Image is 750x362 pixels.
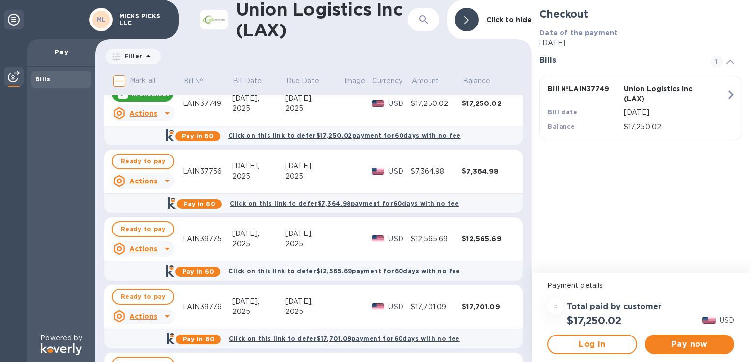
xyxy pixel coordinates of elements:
[547,299,563,314] div: =
[567,314,621,327] h2: $17,250.02
[388,166,411,177] p: USD
[645,335,734,354] button: Pay now
[232,161,285,171] div: [DATE],
[230,200,459,207] b: Click on this link to defer $7,364.98 payment for 60 days with no fee
[232,307,285,317] div: 2025
[184,200,215,207] b: Pay in 60
[388,234,411,244] p: USD
[228,132,460,139] b: Click on this link to defer $17,250.02 payment for 60 days with no fee
[40,333,82,343] p: Powered by
[411,234,462,244] div: $12,565.69
[372,303,385,310] img: USD
[462,99,513,108] div: $17,250.02
[388,99,411,109] p: USD
[183,336,214,343] b: Pay in 60
[547,335,637,354] button: Log in
[183,234,232,244] div: LAIN39775
[229,335,459,342] b: Click on this link to defer $17,701.09 payment for 60 days with no fee
[462,234,513,244] div: $12,565.69
[97,16,106,23] b: ML
[344,76,366,86] p: Image
[228,267,460,275] b: Click on this link to defer $12,565.69 payment for 60 days with no fee
[463,76,490,86] p: Balance
[184,76,216,86] span: Bill №
[372,76,402,86] p: Currency
[182,132,214,140] b: Pay in 60
[411,99,462,109] div: $17,250.02
[232,229,285,239] div: [DATE],
[285,307,343,317] div: 2025
[285,161,343,171] div: [DATE],
[285,296,343,307] div: [DATE],
[388,302,411,312] p: USD
[232,93,285,103] div: [DATE],
[121,291,165,303] span: Ready to pay
[285,239,343,249] div: 2025
[411,302,462,312] div: $17,701.09
[539,8,742,20] h2: Checkout
[285,103,343,114] div: 2025
[112,289,174,305] button: Ready to pay
[411,166,462,177] div: $7,364.98
[372,235,385,242] img: USD
[286,76,332,86] span: Due Date
[233,76,262,86] p: Bill Date
[548,108,577,116] b: Bill date
[720,315,734,326] p: USD
[184,76,204,86] p: Bill №
[121,223,165,235] span: Ready to pay
[119,13,168,26] p: MICKS PICKS LLC
[232,171,285,181] div: 2025
[120,52,142,60] p: Filter
[539,56,699,65] h3: Bills
[233,76,274,86] span: Bill Date
[711,56,723,68] span: 1
[232,296,285,307] div: [DATE],
[129,245,157,253] u: Actions
[624,122,726,132] p: $17,250.02
[182,268,214,275] b: Pay in 60
[285,229,343,239] div: [DATE],
[539,76,742,140] button: Bill №LAIN37749Union Logistics Inc (LAX)Bill date[DATE]Balance$17,250.02
[183,302,232,312] div: LAIN39776
[372,168,385,175] img: USD
[539,29,617,37] b: Date of the payment
[183,99,232,109] div: LAIN37749
[462,166,513,176] div: $7,364.98
[41,343,82,355] img: Logo
[372,100,385,107] img: USD
[412,76,452,86] span: Amount
[653,338,726,350] span: Pay now
[232,103,285,114] div: 2025
[129,312,157,320] u: Actions
[539,38,742,48] p: [DATE]
[463,76,503,86] span: Balance
[35,76,50,83] b: Bills
[548,84,619,94] p: Bill № LAIN37749
[462,302,513,311] div: $17,701.09
[112,221,174,237] button: Ready to pay
[286,76,319,86] p: Due Date
[486,16,532,24] b: Click to hide
[624,107,726,118] p: [DATE]
[556,338,628,350] span: Log in
[702,317,716,324] img: USD
[129,109,157,117] u: Actions
[285,171,343,181] div: 2025
[35,47,87,57] p: Pay
[130,76,155,86] p: Mark all
[112,154,174,169] button: Ready to pay
[412,76,439,86] p: Amount
[129,177,157,185] u: Actions
[183,166,232,177] div: LAIN37756
[232,239,285,249] div: 2025
[547,281,734,291] p: Payment details
[548,123,575,130] b: Balance
[285,93,343,103] div: [DATE],
[567,302,662,311] h3: Total paid by customer
[121,155,165,167] span: Ready to pay
[624,84,696,103] p: Union Logistics Inc (LAX)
